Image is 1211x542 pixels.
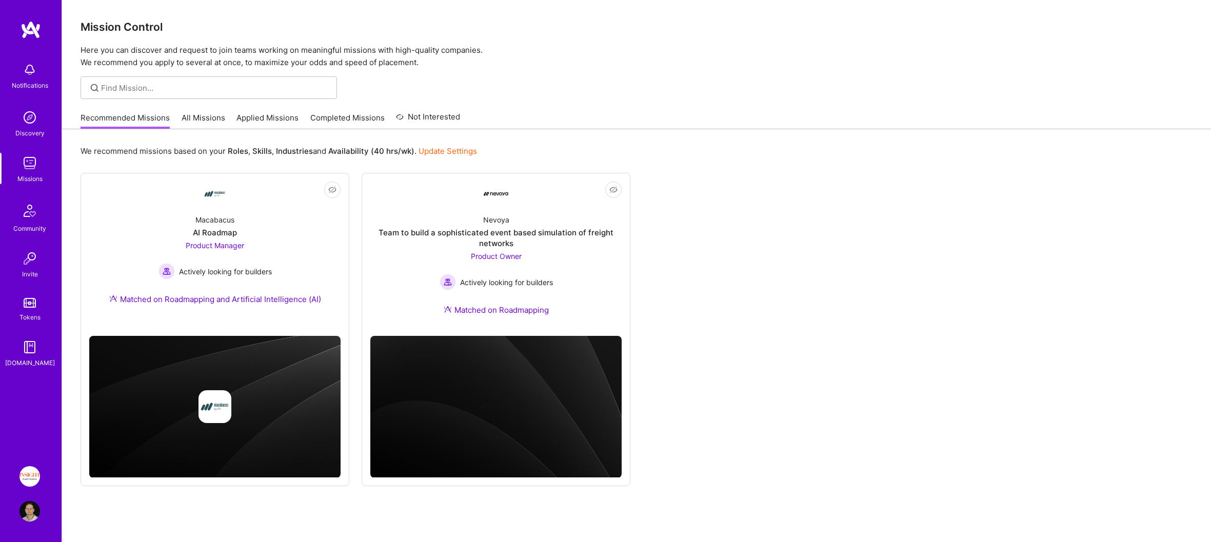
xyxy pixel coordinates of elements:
p: We recommend missions based on your , , and . [81,146,477,156]
img: cover [89,336,341,478]
a: Company LogoNevoyaTeam to build a sophisticated event based simulation of freight networksProduct... [370,182,622,328]
a: Insight Partners: Data & AI - Sourcing [17,466,43,487]
img: logo [21,21,41,39]
img: tokens [24,298,36,308]
div: AI Roadmap [193,227,237,238]
a: Not Interested [396,111,460,129]
img: Actively looking for builders [440,274,456,290]
div: Nevoya [483,214,509,225]
b: Roles [228,146,248,156]
span: Product Owner [471,252,522,260]
b: Industries [276,146,313,156]
a: Company LogoMacabacusAI RoadmapProduct Manager Actively looking for buildersActively looking for ... [89,182,341,325]
div: Tokens [19,312,41,323]
div: [DOMAIN_NAME] [5,357,55,368]
span: Actively looking for builders [460,277,553,288]
a: Applied Missions [236,112,299,129]
p: Here you can discover and request to join teams working on meaningful missions with high-quality ... [81,44,1193,69]
b: Skills [252,146,272,156]
div: Notifications [12,80,48,91]
div: Community [13,223,46,234]
h3: Mission Control [81,21,1193,33]
img: Company Logo [203,182,227,206]
img: bell [19,59,40,80]
a: Completed Missions [310,112,385,129]
a: Recommended Missions [81,112,170,129]
div: Macabacus [195,214,234,225]
img: Insight Partners: Data & AI - Sourcing [19,466,40,487]
img: Community [17,198,42,223]
img: Actively looking for builders [158,263,175,279]
div: Missions [17,173,43,184]
img: Company logo [480,390,512,423]
img: User Avatar [19,501,40,521]
img: Company logo [198,390,231,423]
a: All Missions [182,112,225,129]
img: discovery [19,107,40,128]
img: Invite [19,248,40,269]
img: cover [370,336,622,478]
i: icon SearchGrey [89,82,101,94]
img: Ateam Purple Icon [444,305,452,313]
span: Actively looking for builders [179,266,272,277]
img: Ateam Purple Icon [109,294,117,303]
div: Matched on Roadmapping [444,305,549,315]
div: Matched on Roadmapping and Artificial Intelligence (AI) [109,294,321,305]
input: Find Mission... [101,83,329,93]
b: Availability (40 hrs/wk) [328,146,414,156]
div: Discovery [15,128,45,138]
a: Update Settings [419,146,477,156]
i: icon EyeClosed [328,186,336,194]
img: teamwork [19,153,40,173]
span: Product Manager [186,241,244,250]
i: icon EyeClosed [609,186,618,194]
img: guide book [19,337,40,357]
a: User Avatar [17,501,43,521]
div: Invite [22,269,38,279]
img: Company Logo [484,192,508,196]
div: Team to build a sophisticated event based simulation of freight networks [370,227,622,249]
